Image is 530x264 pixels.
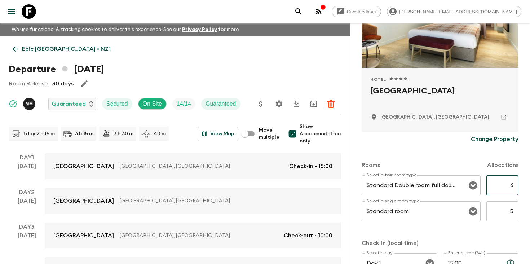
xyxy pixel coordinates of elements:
p: [GEOGRAPHIC_DATA] [53,162,114,171]
p: We use functional & tracking cookies to deliver this experience. See our for more. [9,23,243,36]
span: Maddy Moore [23,100,37,106]
span: Give feedback [343,9,381,14]
span: [PERSON_NAME][EMAIL_ADDRESS][DOMAIN_NAME] [395,9,521,14]
p: 30 days [52,79,74,88]
a: Epic [GEOGRAPHIC_DATA] • NZ1 [9,42,115,56]
p: Day 1 [9,153,45,162]
p: 1 day 2 h 15 m [23,130,55,137]
p: [GEOGRAPHIC_DATA], [GEOGRAPHIC_DATA] [120,232,278,239]
a: Privacy Policy [182,27,217,32]
h1: Departure [DATE] [9,62,104,76]
label: Select a twin room type [367,172,416,178]
span: Show Accommodation only [300,123,341,145]
p: Room Release: [9,79,49,88]
p: [GEOGRAPHIC_DATA], [GEOGRAPHIC_DATA] [120,163,283,170]
button: Archive (Completed, Cancelled or Unsynced Departures only) [306,97,321,111]
button: View Map [198,127,238,141]
button: Settings [272,97,286,111]
p: Allocations [487,161,518,170]
p: Auckland, New Zealand [380,114,489,121]
p: [GEOGRAPHIC_DATA] [53,231,114,240]
svg: Synced Successfully [9,100,17,108]
div: [DATE] [18,162,36,179]
p: 40 m [154,130,166,137]
p: M M [25,101,33,107]
div: Trip Fill [172,98,195,110]
p: Change Property [471,135,518,144]
div: [DATE] [18,197,36,214]
p: Check-in - 15:00 [289,162,332,171]
p: 3 h 30 m [114,130,133,137]
p: [GEOGRAPHIC_DATA] [53,197,114,205]
a: Give feedback [332,6,381,17]
p: 3 h 15 m [75,130,93,137]
p: Epic [GEOGRAPHIC_DATA] • NZ1 [22,45,111,53]
label: Select a single room type [367,198,419,204]
button: Open [468,180,478,190]
button: Open [468,206,478,216]
div: On Site [138,98,167,110]
span: Hotel [370,76,386,82]
label: Enter a time (24h) [448,250,485,256]
span: Move multiple [259,127,279,141]
button: Change Property [471,132,518,146]
p: [GEOGRAPHIC_DATA], [GEOGRAPHIC_DATA] [120,197,327,204]
p: Guaranteed [52,100,86,108]
p: Guaranteed [206,100,236,108]
p: On Site [143,100,162,108]
button: search adventures [291,4,306,19]
p: Secured [106,100,128,108]
button: Download CSV [289,97,304,111]
button: Update Price, Early Bird Discount and Costs [253,97,268,111]
button: menu [4,4,19,19]
h2: [GEOGRAPHIC_DATA] [370,85,510,108]
button: Delete [324,97,338,111]
div: [PERSON_NAME][EMAIL_ADDRESS][DOMAIN_NAME] [387,6,521,17]
p: Day 3 [9,223,45,231]
button: MM [23,98,37,110]
label: Select a day [367,250,392,256]
p: 14 / 14 [177,100,191,108]
a: [GEOGRAPHIC_DATA][GEOGRAPHIC_DATA], [GEOGRAPHIC_DATA] [45,188,341,214]
a: [GEOGRAPHIC_DATA][GEOGRAPHIC_DATA], [GEOGRAPHIC_DATA]Check-in - 15:00 [45,153,341,179]
p: Check-out - 10:00 [284,231,332,240]
p: Check-in (local time) [362,239,518,247]
p: Rooms [362,161,380,170]
p: Day 2 [9,188,45,197]
a: [GEOGRAPHIC_DATA][GEOGRAPHIC_DATA], [GEOGRAPHIC_DATA]Check-out - 10:00 [45,223,341,248]
div: Secured [102,98,132,110]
